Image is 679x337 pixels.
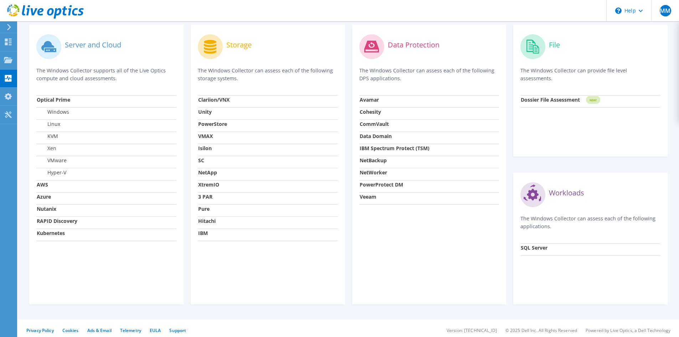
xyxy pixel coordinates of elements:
[120,327,141,333] a: Telemetry
[521,96,580,103] strong: Dossier File Assessment
[37,169,66,176] label: Hyper-V
[359,67,499,82] p: The Windows Collector can assess each of the following DPS applications.
[549,41,560,48] label: File
[198,169,217,176] strong: NetApp
[37,96,70,103] strong: Optical Prime
[169,327,186,333] a: Support
[360,169,387,176] strong: NetWorker
[150,327,161,333] a: EULA
[360,96,379,103] strong: Avamar
[198,181,219,188] strong: XtremIO
[521,244,547,251] strong: SQL Server
[549,189,584,196] label: Workloads
[590,98,597,102] tspan: NEW!
[87,327,112,333] a: Ads & Email
[65,41,121,48] label: Server and Cloud
[360,108,381,115] strong: Cohesity
[198,157,204,164] strong: SC
[198,121,227,127] strong: PowerStore
[360,181,403,188] strong: PowerProtect DM
[198,133,213,139] strong: VMAX
[198,193,212,200] strong: 3 PAR
[447,327,497,333] li: Version: [TECHNICAL_ID]
[520,67,660,82] p: The Windows Collector can provide file level assessments.
[37,218,77,224] strong: RAPID Discovery
[36,67,176,82] p: The Windows Collector supports all of the Live Optics compute and cloud assessments.
[198,218,216,224] strong: Hitachi
[505,327,577,333] li: © 2025 Dell Inc. All Rights Reserved
[37,108,69,116] label: Windows
[660,5,671,16] span: MM
[360,157,387,164] strong: NetBackup
[198,67,338,82] p: The Windows Collector can assess each of the following storage systems.
[26,327,54,333] a: Privacy Policy
[198,96,230,103] strong: Clariion/VNX
[37,133,58,140] label: KVM
[37,181,48,188] strong: AWS
[360,133,392,139] strong: Data Domain
[615,7,622,14] svg: \n
[226,41,252,48] label: Storage
[360,121,389,127] strong: CommVault
[388,41,439,48] label: Data Protection
[37,230,65,236] strong: Kubernetes
[586,327,670,333] li: Powered by Live Optics, a Dell Technology
[198,145,212,152] strong: Isilon
[37,145,56,152] label: Xen
[62,327,79,333] a: Cookies
[360,145,429,152] strong: IBM Spectrum Protect (TSM)
[37,157,67,164] label: VMware
[198,108,212,115] strong: Unity
[37,205,56,212] strong: Nutanix
[37,193,51,200] strong: Azure
[198,205,210,212] strong: Pure
[520,215,660,230] p: The Windows Collector can assess each of the following applications.
[198,230,208,236] strong: IBM
[37,121,60,128] label: Linux
[360,193,376,200] strong: Veeam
